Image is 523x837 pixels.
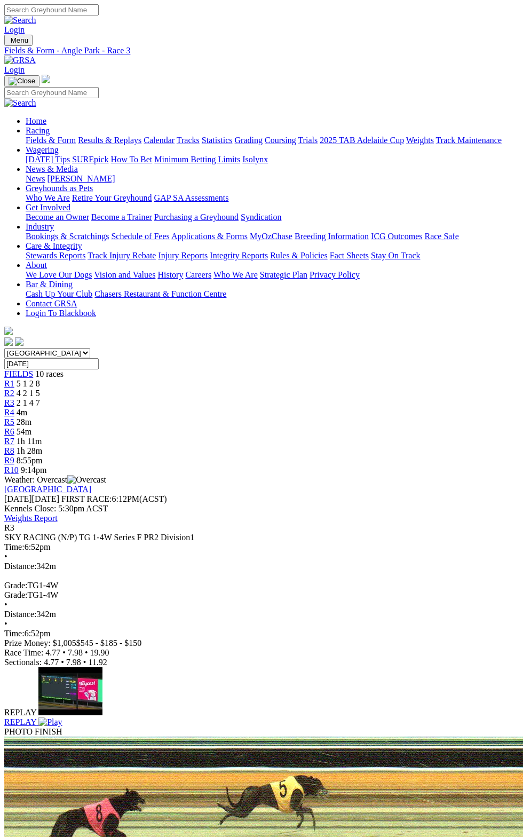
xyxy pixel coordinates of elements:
[78,136,141,145] a: Results & Replays
[4,465,19,475] span: R10
[4,708,519,727] a: REPLAY Play
[4,610,519,619] div: 342m
[67,475,106,485] img: Overcast
[4,437,14,446] span: R7
[88,658,107,667] span: 11.92
[90,648,109,657] span: 19.90
[17,398,40,407] span: 2 1 4 7
[235,136,263,145] a: Grading
[17,389,40,398] span: 4 2 1 5
[4,629,519,638] div: 6:52pm
[66,658,81,667] span: 7.98
[26,193,70,202] a: Who We Are
[76,638,142,648] span: $545 - $185 - $150
[26,232,519,241] div: Industry
[4,504,519,514] div: Kennels Close: 5:30pm ACST
[4,358,99,369] input: Select date
[4,542,25,551] span: Time:
[4,600,7,609] span: •
[26,289,519,299] div: Bar & Dining
[4,398,14,407] span: R3
[157,270,183,279] a: History
[4,717,36,727] span: REPLAY
[26,184,93,193] a: Greyhounds as Pets
[4,708,36,717] span: REPLAY
[4,619,7,628] span: •
[26,126,50,135] a: Racing
[26,193,519,203] div: Greyhounds as Pets
[4,590,28,599] span: Grade:
[111,155,153,164] a: How To Bet
[26,270,92,279] a: We Love Our Dogs
[250,232,292,241] a: MyOzChase
[35,369,64,378] span: 10 races
[4,35,33,46] button: Toggle navigation
[26,260,47,270] a: About
[26,155,519,164] div: Wagering
[4,379,14,388] a: R1
[4,523,14,532] span: R3
[17,456,43,465] span: 8:55pm
[17,437,42,446] span: 1h 11m
[4,456,14,465] a: R9
[26,251,85,260] a: Stewards Reports
[202,136,233,145] a: Statistics
[185,270,211,279] a: Careers
[44,658,59,667] span: 4.77
[94,289,226,298] a: Chasers Restaurant & Function Centre
[26,232,109,241] a: Bookings & Scratchings
[270,251,328,260] a: Rules & Policies
[295,232,369,241] a: Breeding Information
[21,465,47,475] span: 9:14pm
[26,145,59,154] a: Wagering
[26,203,70,212] a: Get Involved
[154,212,239,222] a: Purchasing a Greyhound
[4,581,519,590] div: TG1-4W
[4,629,25,638] span: Time:
[4,56,36,65] img: GRSA
[17,379,40,388] span: 5 1 2 8
[68,648,83,657] span: 7.98
[4,446,14,455] span: R8
[4,610,36,619] span: Distance:
[4,475,106,484] span: Weather: Overcast
[4,533,519,542] div: SKY RACING (N/P) TG 1-4W Series F PR2 Division1
[38,717,62,727] img: Play
[406,136,434,145] a: Weights
[17,417,31,427] span: 28m
[26,299,77,308] a: Contact GRSA
[4,389,14,398] a: R2
[26,174,45,183] a: News
[4,552,7,561] span: •
[4,581,28,590] span: Grade:
[4,494,32,503] span: [DATE]
[4,727,62,736] span: PHOTO FINISH
[310,270,360,279] a: Privacy Policy
[4,417,14,427] a: R5
[61,494,112,503] span: FIRST RACE:
[424,232,458,241] a: Race Safe
[4,408,14,417] a: R4
[91,212,152,222] a: Become a Trainer
[4,15,36,25] img: Search
[11,36,28,44] span: Menu
[26,164,78,173] a: News & Media
[154,193,229,202] a: GAP SA Assessments
[154,155,240,164] a: Minimum Betting Limits
[26,174,519,184] div: News & Media
[4,98,36,108] img: Search
[4,562,36,571] span: Distance:
[4,327,13,335] img: logo-grsa-white.png
[26,289,92,298] a: Cash Up Your Club
[4,46,519,56] div: Fields & Form - Angle Park - Race 3
[210,251,268,260] a: Integrity Reports
[260,270,307,279] a: Strategic Plan
[4,369,33,378] span: FIELDS
[371,251,420,260] a: Stay On Track
[4,87,99,98] input: Search
[144,136,175,145] a: Calendar
[4,4,99,15] input: Search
